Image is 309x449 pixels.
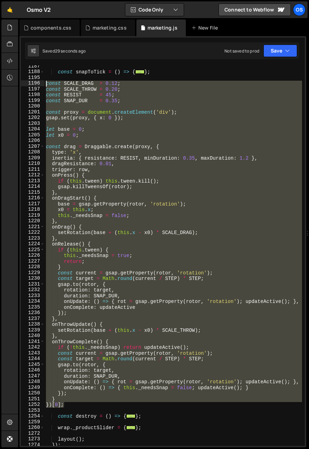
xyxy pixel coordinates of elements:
div: 1224 [21,241,45,247]
div: 1214 [21,184,45,190]
div: 1251 [21,396,45,402]
div: Saved [42,48,86,54]
div: 1195 [21,75,45,81]
div: 1222 [21,230,45,235]
div: 1239 [21,327,45,333]
div: 1197 [21,86,45,92]
div: 1246 [21,367,45,373]
div: 1234 [21,298,45,304]
span: ... [126,426,135,430]
div: 1199 [21,98,45,104]
div: 1215 [21,190,45,195]
a: Connect to Webflow [219,3,291,16]
div: 1221 [21,224,45,230]
div: 1231 [21,281,45,287]
div: 1254 [21,413,45,419]
div: components.css [31,24,71,31]
div: 1230 [21,275,45,281]
span: ... [135,70,144,74]
div: 1213 [21,178,45,184]
div: 1259 [21,419,45,425]
div: 1252 [21,402,45,408]
div: 1238 [21,321,45,327]
div: 1207 [21,144,45,150]
div: 1211 [21,167,45,173]
div: 1244 [21,356,45,362]
div: 1217 [21,201,45,207]
div: 1212 [21,172,45,178]
div: 1242 [21,344,45,350]
div: 1232 [21,287,45,293]
div: 1208 [21,149,45,155]
div: 1220 [21,218,45,224]
div: Not saved to prod [224,48,259,54]
button: Code Only [125,3,184,16]
div: 1260 [21,425,45,431]
div: 1206 [21,138,45,144]
div: 1188 [21,69,45,75]
div: 1250 [21,390,45,396]
div: 1226 [21,252,45,258]
div: marketing.css [93,24,127,31]
div: 1237 [21,316,45,322]
div: 1228 [21,264,45,270]
div: 1210 [21,161,45,167]
div: New File [191,24,221,31]
div: 1248 [21,379,45,385]
div: 1202 [21,115,45,121]
div: marketing.js [148,24,177,31]
div: 1205 [21,132,45,138]
div: 1253 [21,408,45,414]
div: 1225 [21,247,45,253]
div: 1272 [21,431,45,436]
div: 1198 [21,92,45,98]
div: 1223 [21,235,45,241]
div: 1235 [21,304,45,310]
div: 1241 [21,339,45,345]
div: 29 seconds ago [55,48,86,54]
div: 1247 [21,373,45,379]
div: 1201 [21,109,45,115]
div: 1200 [21,103,45,109]
div: 1203 [21,121,45,127]
div: 1245 [21,362,45,368]
span: ... [126,414,135,418]
a: Os [293,3,306,16]
a: 🤙 [1,1,18,18]
div: Osmo V2 [27,6,51,14]
div: 1187 [21,63,45,69]
div: 1243 [21,350,45,356]
div: 1273 [21,436,45,442]
div: 1196 [21,80,45,86]
div: 1233 [21,293,45,299]
div: 1227 [21,258,45,264]
div: 1274 [21,442,45,448]
div: 1236 [21,310,45,316]
div: 1240 [21,333,45,339]
div: 1249 [21,385,45,391]
button: Save [263,45,297,57]
div: 1229 [21,270,45,276]
div: 1209 [21,155,45,161]
div: 1204 [21,126,45,132]
div: 1219 [21,213,45,218]
div: 1218 [21,207,45,213]
div: 1216 [21,195,45,201]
